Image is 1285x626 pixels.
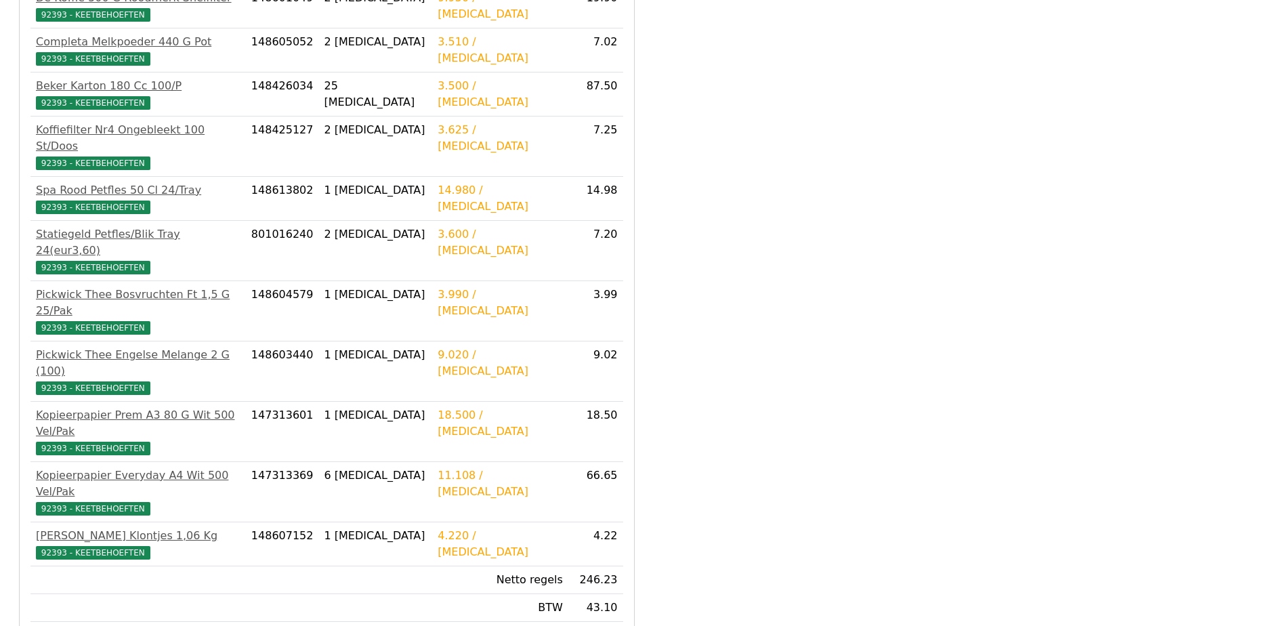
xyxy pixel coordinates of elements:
div: Pickwick Thee Bosvruchten Ft 1,5 G 25/Pak [36,287,240,319]
td: 9.02 [568,341,623,402]
span: 92393 - KEETBEHOEFTEN [36,546,150,560]
span: 92393 - KEETBEHOEFTEN [36,96,150,110]
td: 148425127 [246,117,319,177]
td: 7.20 [568,221,623,281]
div: 3.500 / [MEDICAL_DATA] [438,78,563,110]
div: Statiegeld Petfles/Blik Tray 24(eur3,60) [36,226,240,259]
td: 246.23 [568,566,623,594]
div: Beker Karton 180 Cc 100/P [36,78,240,94]
td: 147313369 [246,462,319,522]
a: Completa Melkpoeder 440 G Pot92393 - KEETBEHOEFTEN [36,34,240,66]
td: 7.25 [568,117,623,177]
a: Kopieerpapier Everyday A4 Wit 500 Vel/Pak92393 - KEETBEHOEFTEN [36,467,240,516]
div: 11.108 / [MEDICAL_DATA] [438,467,563,500]
td: 4.22 [568,522,623,566]
td: 14.98 [568,177,623,221]
span: 92393 - KEETBEHOEFTEN [36,442,150,455]
span: 92393 - KEETBEHOEFTEN [36,201,150,214]
td: 7.02 [568,28,623,72]
td: 148607152 [246,522,319,566]
div: Completa Melkpoeder 440 G Pot [36,34,240,50]
td: 801016240 [246,221,319,281]
td: 3.99 [568,281,623,341]
td: 18.50 [568,402,623,462]
div: 2 [MEDICAL_DATA] [324,122,427,138]
td: BTW [432,594,568,622]
div: 4.220 / [MEDICAL_DATA] [438,528,563,560]
div: Kopieerpapier Prem A3 80 G Wit 500 Vel/Pak [36,407,240,440]
td: 66.65 [568,462,623,522]
div: 1 [MEDICAL_DATA] [324,182,427,199]
td: 148604579 [246,281,319,341]
div: 3.600 / [MEDICAL_DATA] [438,226,563,259]
div: 2 [MEDICAL_DATA] [324,34,427,50]
div: 1 [MEDICAL_DATA] [324,407,427,423]
span: 92393 - KEETBEHOEFTEN [36,502,150,516]
div: Spa Rood Petfles 50 Cl 24/Tray [36,182,240,199]
div: 3.510 / [MEDICAL_DATA] [438,34,563,66]
span: 92393 - KEETBEHOEFTEN [36,321,150,335]
div: 14.980 / [MEDICAL_DATA] [438,182,563,215]
span: 92393 - KEETBEHOEFTEN [36,52,150,66]
span: 92393 - KEETBEHOEFTEN [36,261,150,274]
td: 148603440 [246,341,319,402]
div: 1 [MEDICAL_DATA] [324,528,427,544]
div: Koffiefilter Nr4 Ongebleekt 100 St/Doos [36,122,240,154]
div: Kopieerpapier Everyday A4 Wit 500 Vel/Pak [36,467,240,500]
td: 147313601 [246,402,319,462]
a: Pickwick Thee Bosvruchten Ft 1,5 G 25/Pak92393 - KEETBEHOEFTEN [36,287,240,335]
a: Spa Rood Petfles 50 Cl 24/Tray92393 - KEETBEHOEFTEN [36,182,240,215]
div: 2 [MEDICAL_DATA] [324,226,427,243]
td: 87.50 [568,72,623,117]
td: 43.10 [568,594,623,622]
td: 148426034 [246,72,319,117]
div: [PERSON_NAME] Klontjes 1,06 Kg [36,528,240,544]
a: Statiegeld Petfles/Blik Tray 24(eur3,60)92393 - KEETBEHOEFTEN [36,226,240,275]
a: Beker Karton 180 Cc 100/P92393 - KEETBEHOEFTEN [36,78,240,110]
div: 18.500 / [MEDICAL_DATA] [438,407,563,440]
div: 1 [MEDICAL_DATA] [324,347,427,363]
div: 25 [MEDICAL_DATA] [324,78,427,110]
td: 148605052 [246,28,319,72]
div: 3.990 / [MEDICAL_DATA] [438,287,563,319]
a: [PERSON_NAME] Klontjes 1,06 Kg92393 - KEETBEHOEFTEN [36,528,240,560]
div: 6 [MEDICAL_DATA] [324,467,427,484]
div: 3.625 / [MEDICAL_DATA] [438,122,563,154]
span: 92393 - KEETBEHOEFTEN [36,381,150,395]
td: 148613802 [246,177,319,221]
td: Netto regels [432,566,568,594]
a: Koffiefilter Nr4 Ongebleekt 100 St/Doos92393 - KEETBEHOEFTEN [36,122,240,171]
div: Pickwick Thee Engelse Melange 2 G (100) [36,347,240,379]
a: Kopieerpapier Prem A3 80 G Wit 500 Vel/Pak92393 - KEETBEHOEFTEN [36,407,240,456]
span: 92393 - KEETBEHOEFTEN [36,156,150,170]
div: 9.020 / [MEDICAL_DATA] [438,347,563,379]
div: 1 [MEDICAL_DATA] [324,287,427,303]
span: 92393 - KEETBEHOEFTEN [36,8,150,22]
a: Pickwick Thee Engelse Melange 2 G (100)92393 - KEETBEHOEFTEN [36,347,240,396]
